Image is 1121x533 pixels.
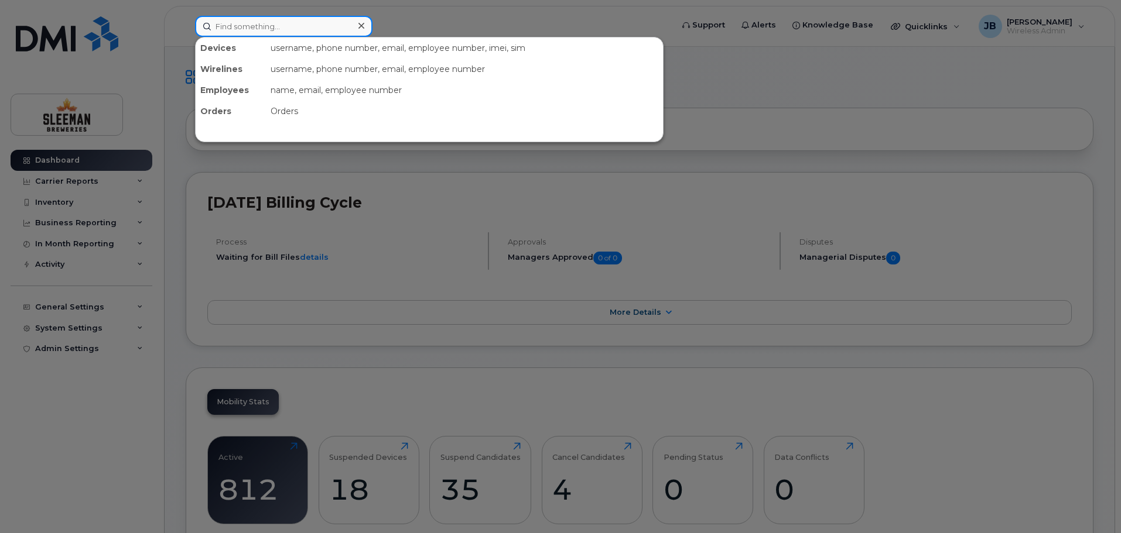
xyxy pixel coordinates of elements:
[266,101,663,122] div: Orders
[196,80,266,101] div: Employees
[196,37,266,59] div: Devices
[266,80,663,101] div: name, email, employee number
[196,101,266,122] div: Orders
[266,59,663,80] div: username, phone number, email, employee number
[266,37,663,59] div: username, phone number, email, employee number, imei, sim
[196,59,266,80] div: Wirelines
